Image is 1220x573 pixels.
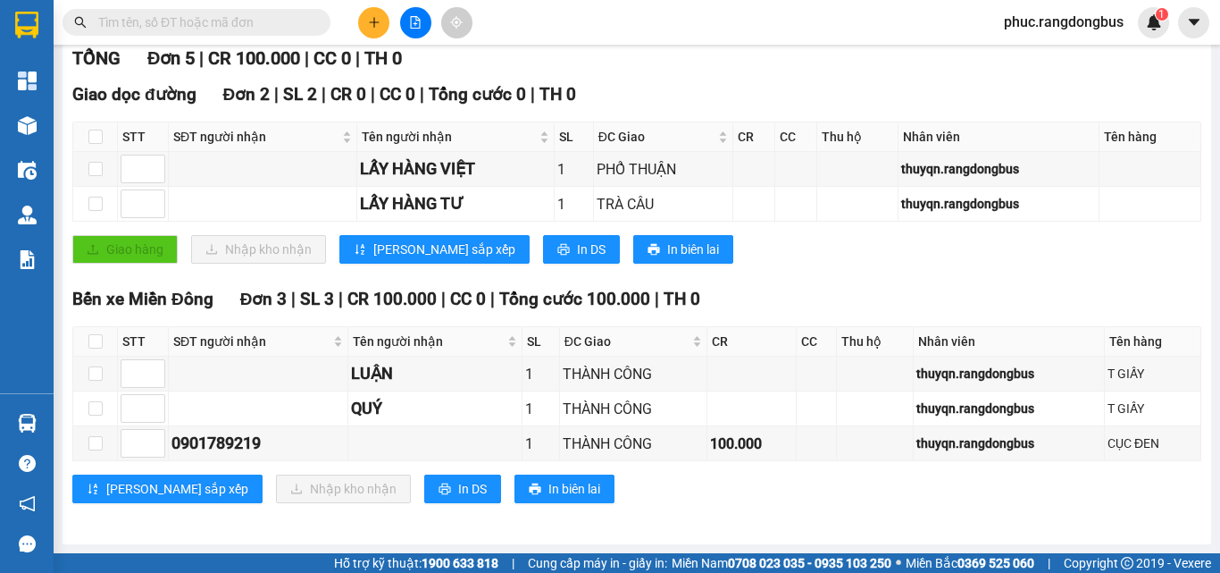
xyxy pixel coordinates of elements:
span: | [199,47,204,69]
button: downloadNhập kho nhận [191,235,326,264]
span: sort-ascending [87,483,99,497]
th: CC [775,122,817,152]
span: TH 0 [664,289,700,309]
span: CC 0 [450,289,486,309]
img: warehouse-icon [18,414,37,433]
td: LẤY HÀNG VIỆT [357,152,555,187]
th: Tên hàng [1099,122,1201,152]
span: In biên lai [548,479,600,499]
span: aim [450,16,463,29]
sup: 1 [1156,8,1168,21]
span: | [490,289,495,309]
div: thuyqn.rangdongbus [901,194,1097,214]
th: Thu hộ [817,122,898,152]
span: | [338,289,343,309]
span: | [531,84,535,105]
span: Miền Bắc [906,553,1034,573]
div: T GIẤY [1107,364,1198,383]
div: T GIẤY [1107,399,1198,418]
span: SĐT người nhận [173,127,338,147]
div: 1 [525,363,556,385]
span: [PERSON_NAME] sắp xếp [373,240,515,259]
div: 1 [525,398,556,420]
button: printerIn DS [543,235,620,264]
span: Bến xe Miền Đông [72,289,213,309]
div: PHỔ THUẬN [597,158,730,181]
div: THÀNH CÔNG [563,433,704,455]
span: file-add [409,16,422,29]
div: thuyqn.rangdongbus [916,364,1101,383]
span: | [512,553,514,573]
span: printer [557,243,570,257]
div: 1 [557,158,590,181]
div: 100.000 [710,433,793,455]
span: question-circle [19,455,36,472]
div: 1 [557,193,590,215]
th: Nhân viên [914,327,1105,357]
button: aim [441,7,472,38]
th: CR [707,327,797,357]
td: LẤY HÀNG TƯ [357,187,555,222]
span: printer [439,483,451,497]
img: solution-icon [18,250,37,269]
span: printer [648,243,660,257]
span: sort-ascending [354,243,366,257]
td: LUẬN [348,357,523,392]
th: STT [118,122,169,152]
button: file-add [400,7,431,38]
span: | [305,47,309,69]
button: plus [358,7,389,38]
div: TRÀ CÂU [597,193,730,215]
span: 1 [1158,8,1165,21]
span: CR 100.000 [208,47,300,69]
span: In DS [577,240,606,259]
div: thuyqn.rangdongbus [901,159,1097,179]
span: Tên người nhận [353,332,505,351]
button: sort-ascending[PERSON_NAME] sắp xếp [72,475,263,503]
button: caret-down [1178,7,1209,38]
span: | [274,84,279,105]
div: QUÝ [351,396,520,421]
span: CC 0 [380,84,415,105]
span: message [19,535,36,552]
img: warehouse-icon [18,206,37,224]
img: dashboard-icon [18,72,37,90]
td: QUÝ [348,392,523,426]
th: Thu hộ [837,327,914,357]
span: Đơn 5 [147,47,195,69]
span: Tổng cước 100.000 [499,289,650,309]
span: In DS [458,479,487,499]
span: Cung cấp máy in - giấy in: [528,553,667,573]
td: 0901789219 [169,426,348,461]
th: SL [522,327,560,357]
button: printerIn biên lai [514,475,614,503]
span: SL 2 [283,84,317,105]
input: Tìm tên, số ĐT hoặc mã đơn [98,13,309,32]
span: CR 0 [330,84,366,105]
span: TH 0 [539,84,576,105]
img: warehouse-icon [18,161,37,180]
img: icon-new-feature [1146,14,1162,30]
img: warehouse-icon [18,116,37,135]
img: logo-vxr [15,12,38,38]
strong: 1900 633 818 [422,556,498,570]
span: | [322,84,326,105]
span: Đơn 3 [240,289,288,309]
span: Giao dọc đường [72,84,196,105]
span: Hỗ trợ kỹ thuật: [334,553,498,573]
span: ĐC Giao [598,127,714,147]
span: printer [529,483,541,497]
button: sort-ascending[PERSON_NAME] sắp xếp [339,235,530,264]
span: Tên người nhận [362,127,536,147]
div: CỤC ĐEN [1107,434,1198,453]
span: search [74,16,87,29]
div: thuyqn.rangdongbus [916,434,1101,453]
span: CR 100.000 [347,289,437,309]
span: copyright [1121,557,1133,569]
button: uploadGiao hàng [72,235,178,264]
span: notification [19,495,36,512]
span: ⚪️ [896,560,901,567]
span: phuc.rangdongbus [990,11,1138,33]
span: TH 0 [364,47,402,69]
div: LUẬN [351,361,520,386]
